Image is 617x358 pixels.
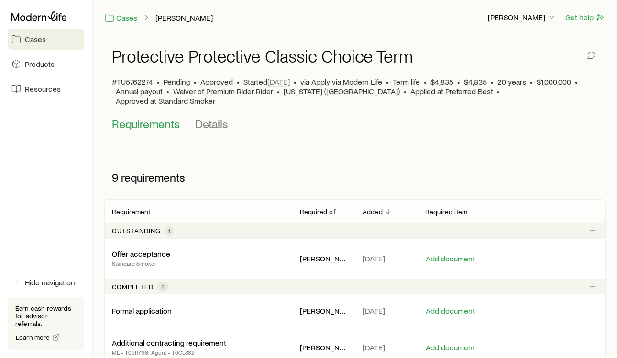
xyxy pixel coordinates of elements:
[112,338,226,347] p: Additional contracting requirement
[425,306,475,315] button: Add document
[112,227,161,235] p: Outstanding
[168,227,170,235] span: 1
[284,87,400,96] span: [US_STATE] ([GEOGRAPHIC_DATA])
[410,87,493,96] span: Applied at Preferred Best
[425,343,475,352] button: Add document
[277,87,280,96] span: •
[116,87,163,96] span: Annual payout
[25,278,75,287] span: Hide navigation
[157,77,160,87] span: •
[300,254,347,263] p: [PERSON_NAME]
[565,12,606,23] button: Get help
[8,272,84,293] button: Hide navigation
[487,12,557,23] button: [PERSON_NAME]
[25,34,46,44] span: Cases
[488,12,557,22] p: [PERSON_NAME]
[112,171,118,184] span: 9
[25,59,55,69] span: Products
[457,77,460,87] span: •
[363,306,385,315] span: [DATE]
[16,334,50,341] span: Learn more
[497,77,526,87] span: 20 years
[104,12,138,23] a: Cases
[363,343,385,352] span: [DATE]
[575,77,578,87] span: •
[194,77,197,87] span: •
[300,306,347,315] p: [PERSON_NAME]
[112,117,180,130] span: Requirements
[294,77,297,87] span: •
[15,304,77,327] p: Earn cash rewards for advisor referrals.
[112,347,226,357] p: ML - T09R786; Agent - T0CL882
[116,96,215,106] span: Approved at Standard Smoker
[404,87,407,96] span: •
[161,283,165,291] span: 8
[393,77,420,87] span: Term life
[424,77,427,87] span: •
[8,297,84,350] div: Earn cash rewards for advisor referrals.Learn more
[237,77,240,87] span: •
[8,29,84,50] a: Cases
[363,208,383,216] p: Added
[300,208,336,216] p: Required of
[195,117,228,130] span: Details
[464,77,487,87] span: $4,835
[530,77,533,87] span: •
[164,77,190,87] p: Pending
[25,84,61,94] span: Resources
[363,254,385,263] span: [DATE]
[497,87,500,96] span: •
[430,77,453,87] span: $4,835
[386,77,389,87] span: •
[112,249,170,259] p: Offer acceptance
[537,77,571,87] span: $1,000,000
[173,87,273,96] span: Waiver of Premium Rider Rider
[166,87,169,96] span: •
[491,77,494,87] span: •
[300,343,347,352] p: [PERSON_NAME]
[243,77,290,87] p: Started
[267,77,290,87] span: [DATE]
[112,117,598,140] div: Application details tabs
[112,283,154,291] p: Completed
[112,46,412,65] h1: Protective Protective Classic Choice Term
[425,208,467,216] p: Required item
[121,171,185,184] span: requirements
[112,259,170,268] p: Standard Smoker
[112,208,150,216] p: Requirement
[300,77,382,87] span: via Apply via Modern Life
[200,77,233,87] span: Approved
[155,13,213,22] a: [PERSON_NAME]
[112,77,153,87] span: #TU5762274
[425,254,475,263] button: Add document
[8,54,84,75] a: Products
[112,306,172,315] p: Formal application
[8,78,84,99] a: Resources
